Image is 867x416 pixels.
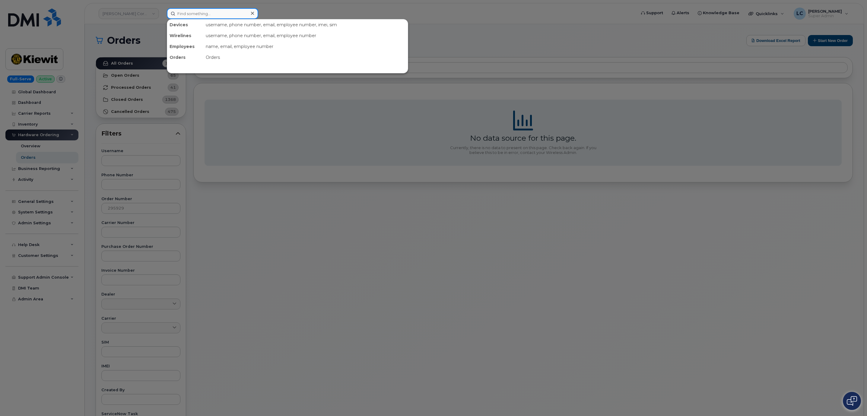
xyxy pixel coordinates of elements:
[203,30,408,41] div: username, phone number, email, employee number
[167,19,203,30] div: Devices
[203,41,408,52] div: name, email, employee number
[167,30,203,41] div: Wirelines
[167,41,203,52] div: Employees
[847,396,857,406] img: Open chat
[203,52,408,63] div: Orders
[203,19,408,30] div: username, phone number, email, employee number, imei, sim
[167,52,203,63] div: Orders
